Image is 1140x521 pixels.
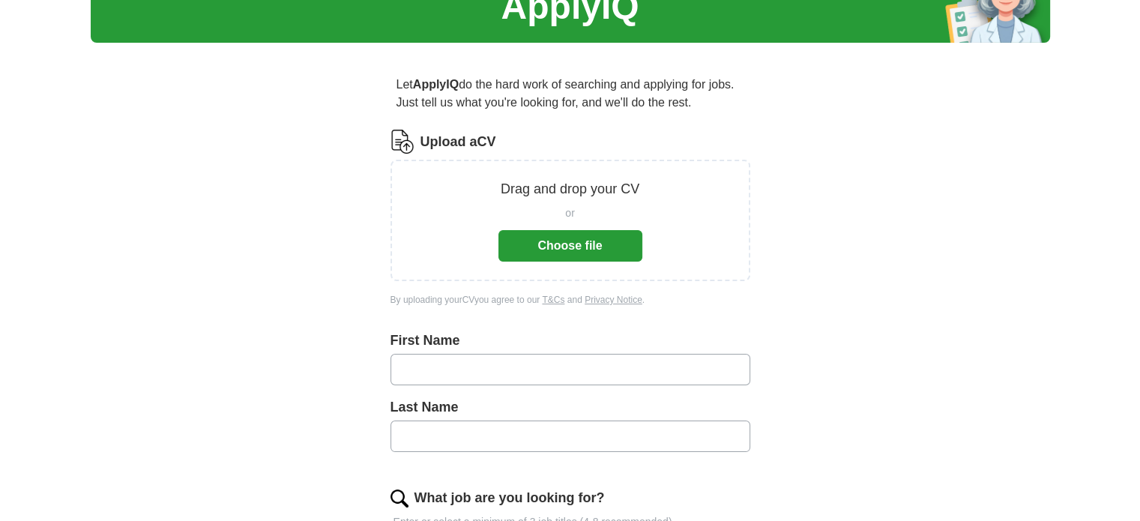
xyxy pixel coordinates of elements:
label: Upload a CV [420,132,496,152]
span: or [565,205,574,221]
div: By uploading your CV you agree to our and . [390,293,750,307]
img: CV Icon [390,130,414,154]
label: First Name [390,331,750,351]
p: Let do the hard work of searching and applying for jobs. Just tell us what you're looking for, an... [390,70,750,118]
label: Last Name [390,397,750,418]
img: search.png [390,490,408,508]
button: Choose file [498,230,642,262]
label: What job are you looking for? [414,488,605,508]
a: T&Cs [542,295,564,305]
a: Privacy Notice [585,295,642,305]
strong: ApplyIQ [413,78,459,91]
p: Drag and drop your CV [501,179,639,199]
